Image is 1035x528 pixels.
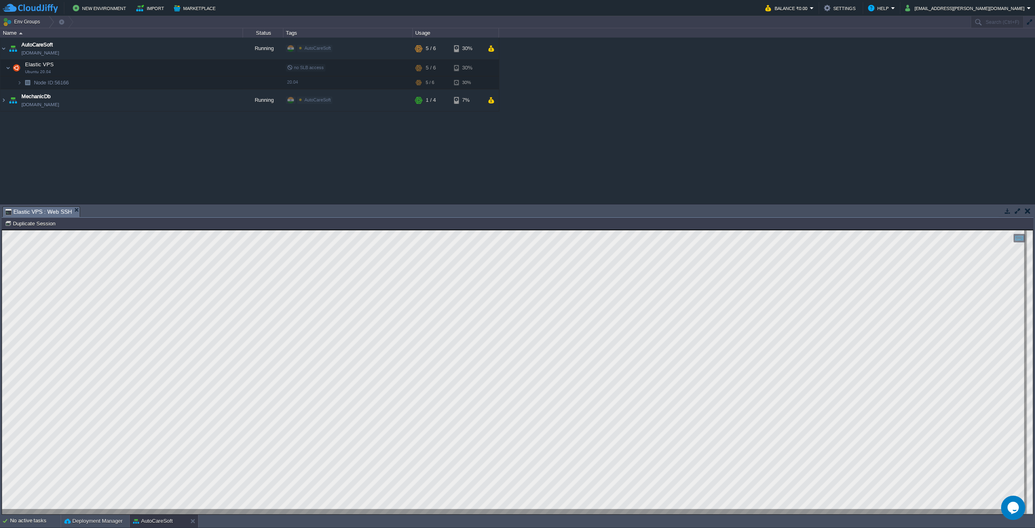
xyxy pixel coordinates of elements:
button: Import [136,3,167,13]
img: CloudJiffy [3,3,58,13]
div: Running [243,38,283,59]
span: AutoCareSoft [304,97,331,102]
button: [EMAIL_ADDRESS][PERSON_NAME][DOMAIN_NAME] [905,3,1027,13]
span: [DOMAIN_NAME] [21,49,59,57]
div: Name [1,28,243,38]
div: 30% [454,60,480,76]
span: [DOMAIN_NAME] [21,101,59,109]
img: AMDAwAAAACH5BAEAAAAALAAAAAABAAEAAAICRAEAOw== [19,32,23,34]
span: no SLB access [287,65,324,70]
div: 30% [454,76,480,89]
a: Node ID:56166 [33,79,70,86]
a: MechanicDb [21,93,51,101]
button: Marketplace [174,3,218,13]
button: Balance ₹0.00 [765,3,810,13]
span: Node ID: [34,80,55,86]
span: 56166 [33,79,70,86]
div: 5 / 6 [426,38,436,59]
div: Running [243,89,283,111]
img: AMDAwAAAACH5BAEAAAAALAAAAAABAAEAAAICRAEAOw== [0,38,7,59]
span: AutoCareSoft [304,46,331,50]
button: Settings [824,3,858,13]
img: AMDAwAAAACH5BAEAAAAALAAAAAABAAEAAAICRAEAOw== [7,89,19,111]
div: 1 / 4 [426,89,436,111]
div: No active tasks [10,515,61,528]
div: Status [243,28,283,38]
div: Usage [413,28,498,38]
img: AMDAwAAAACH5BAEAAAAALAAAAAABAAEAAAICRAEAOw== [17,76,22,89]
button: Duplicate Session [5,220,58,227]
button: Env Groups [3,16,43,27]
div: 7% [454,89,480,111]
img: AMDAwAAAACH5BAEAAAAALAAAAAABAAEAAAICRAEAOw== [7,38,19,59]
span: Elastic VPS [24,61,55,68]
img: AMDAwAAAACH5BAEAAAAALAAAAAABAAEAAAICRAEAOw== [22,76,33,89]
button: Deployment Manager [64,517,123,525]
iframe: chat widget [1001,496,1027,520]
button: New Environment [73,3,129,13]
a: AutoCareSoft [21,41,53,49]
img: AMDAwAAAACH5BAEAAAAALAAAAAABAAEAAAICRAEAOw== [0,89,7,111]
a: Elastic VPSUbuntu 20.04 [24,61,55,67]
img: AMDAwAAAACH5BAEAAAAALAAAAAABAAEAAAICRAEAOw== [11,60,22,76]
div: 5 / 6 [426,60,436,76]
span: Elastic VPS : Web SSH [5,207,72,217]
img: AMDAwAAAACH5BAEAAAAALAAAAAABAAEAAAICRAEAOw== [6,60,11,76]
span: Ubuntu 20.04 [25,69,51,74]
button: AutoCareSoft [133,517,173,525]
span: 20.04 [287,80,298,84]
div: 5 / 6 [426,76,434,89]
button: Help [868,3,891,13]
div: Tags [284,28,412,38]
div: 30% [454,38,480,59]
